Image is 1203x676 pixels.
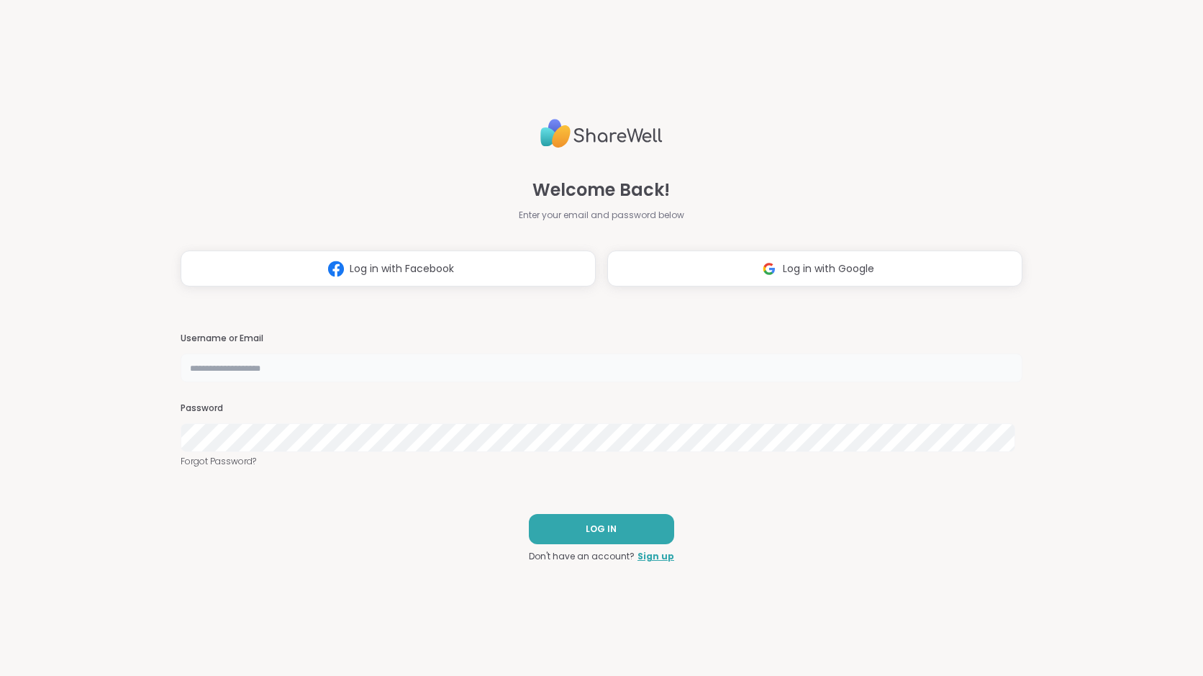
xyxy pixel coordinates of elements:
[637,550,674,563] a: Sign up
[181,402,1022,415] h3: Password
[540,113,663,154] img: ShareWell Logo
[322,256,350,282] img: ShareWell Logomark
[783,261,874,276] span: Log in with Google
[529,514,674,544] button: LOG IN
[755,256,783,282] img: ShareWell Logomark
[181,333,1022,345] h3: Username or Email
[181,251,596,287] button: Log in with Facebook
[181,455,1022,468] a: Forgot Password?
[607,251,1022,287] button: Log in with Google
[532,177,670,203] span: Welcome Back!
[586,523,617,536] span: LOG IN
[519,209,684,222] span: Enter your email and password below
[529,550,635,563] span: Don't have an account?
[350,261,454,276] span: Log in with Facebook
